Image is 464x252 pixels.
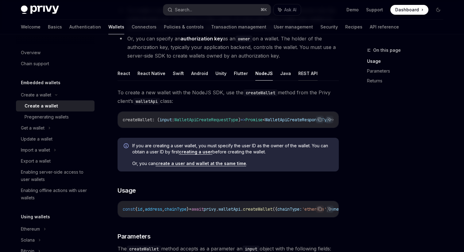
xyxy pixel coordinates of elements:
span: id [137,206,142,212]
div: Ethereum [21,225,40,233]
span: privy [204,206,216,212]
div: Import a wallet [21,146,50,154]
svg: Info [124,143,130,149]
a: Returns [367,76,448,86]
h5: Embedded wallets [21,79,60,86]
button: Android [191,66,208,81]
span: { [135,206,137,212]
button: Copy the contents from the code block [316,115,324,123]
code: createWallet [243,89,278,96]
a: Usage [367,56,448,66]
span: On this page [373,47,401,54]
li: Or, you can specify an as an on a wallet. The holder of the authorization key, typically your app... [118,34,339,60]
span: WalletApiCreateRequestType [174,117,238,122]
a: Dashboard [390,5,428,15]
span: chainType: [277,206,302,212]
a: Demo [346,7,359,13]
span: => [241,117,246,122]
div: Search... [175,6,192,13]
span: Or, you can . [132,160,333,167]
span: createWallet [123,117,152,122]
button: Ask AI [326,115,334,123]
span: input [160,117,172,122]
span: } [187,206,189,212]
span: If you are creating a user wallet, you must specify the user ID as the owner of the wallet. You c... [132,143,333,155]
button: Ask AI [274,4,301,15]
code: owner [235,36,253,42]
span: WalletApiCreateResponseType [265,117,331,122]
div: Overview [21,49,41,56]
span: chainType [164,206,187,212]
span: < [263,117,265,122]
a: Create a wallet [16,100,95,111]
span: : [172,117,174,122]
span: . [241,206,243,212]
button: React Native [137,66,165,81]
span: Usage [118,186,136,195]
a: Wallets [108,20,124,34]
a: Update a wallet [16,134,95,145]
a: Recipes [345,20,362,34]
a: Overview [16,47,95,58]
a: create a user and wallet at the same time [156,161,246,166]
span: owner: [329,206,344,212]
a: Policies & controls [164,20,204,34]
div: Create a wallet [25,102,58,110]
div: Update a wallet [21,135,52,143]
button: NodeJS [255,66,273,81]
button: Java [280,66,291,81]
strong: authorization key [180,36,223,42]
span: , [162,206,164,212]
a: Authentication [69,20,101,34]
div: Solana [21,236,35,244]
div: Enabling server-side access to user wallets [21,168,91,183]
a: API reference [370,20,399,34]
a: creating a user [179,149,212,155]
div: Pregenerating wallets [25,113,69,121]
a: Parameters [367,66,448,76]
button: Toggle dark mode [433,5,443,15]
span: . [216,206,218,212]
div: Export a wallet [21,157,51,165]
span: Parameters [118,232,150,241]
img: dark logo [21,6,59,14]
span: = [189,206,191,212]
span: await [191,206,204,212]
button: Copy the contents from the code block [316,205,324,213]
span: ({ [273,206,277,212]
span: , [142,206,145,212]
span: ⌘ K [261,7,267,12]
span: Dashboard [395,7,419,13]
span: address [145,206,162,212]
a: Chain support [16,58,95,69]
span: ) [238,117,241,122]
button: REST API [298,66,318,81]
a: Transaction management [211,20,266,34]
button: Flutter [234,66,248,81]
a: Support [366,7,383,13]
button: Search...⌘K [163,4,271,15]
a: Security [320,20,338,34]
div: Create a wallet [21,91,51,99]
span: walletApi [218,206,241,212]
div: Get a wallet [21,124,44,132]
div: Chain support [21,60,49,67]
span: 'ethereum' [302,206,327,212]
span: Ask AI [284,7,296,13]
div: Enabling offline actions with user wallets [21,187,91,201]
button: Unity [215,66,226,81]
span: Promise [246,117,263,122]
code: walletApi [133,98,160,105]
button: Ask AI [326,205,334,213]
a: Welcome [21,20,41,34]
a: Export a wallet [16,156,95,167]
a: Basics [48,20,62,34]
a: Enabling server-side access to user wallets [16,167,95,185]
span: const [123,206,135,212]
a: User management [274,20,313,34]
span: createWallet [243,206,273,212]
h5: Using wallets [21,213,50,220]
a: Connectors [132,20,157,34]
a: Enabling offline actions with user wallets [16,185,95,203]
span: To create a new wallet with the NodeJS SDK, use the method from the Privy client’s class: [118,88,339,105]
